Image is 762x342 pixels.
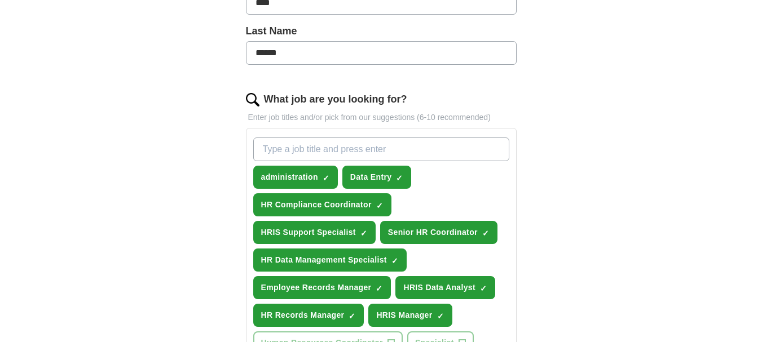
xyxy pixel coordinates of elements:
[388,226,478,238] span: Senior HR Coordinator
[261,309,345,321] span: HR Records Manager
[253,248,407,272] button: HR Data Management Specialist✓
[323,174,329,183] span: ✓
[376,284,382,293] span: ✓
[246,112,517,123] p: Enter job titles and/or pick from our suggestions (6-10 recommended)
[264,92,407,107] label: What job are you looking for?
[391,256,398,265] span: ✓
[396,174,403,183] span: ✓
[376,201,383,210] span: ✓
[380,221,497,244] button: Senior HR Coordinator✓
[437,312,444,321] span: ✓
[480,284,487,293] span: ✓
[246,93,259,106] img: search.png
[349,312,355,321] span: ✓
[395,276,495,299] button: HRIS Data Analyst✓
[368,304,452,327] button: HRIS Manager✓
[261,171,318,183] span: administration
[253,193,391,216] button: HR Compliance Coordinator✓
[261,226,356,238] span: HRIS Support Specialist
[360,229,367,238] span: ✓
[376,309,432,321] span: HRIS Manager
[342,166,412,189] button: Data Entry✓
[261,282,372,294] span: Employee Records Manager
[261,254,387,266] span: HR Data Management Specialist
[261,199,372,211] span: HR Compliance Coordinator
[482,229,489,238] span: ✓
[253,166,338,189] button: administration✓
[350,171,392,183] span: Data Entry
[253,304,364,327] button: HR Records Manager✓
[246,24,517,39] label: Last Name
[253,276,391,299] button: Employee Records Manager✓
[253,221,376,244] button: HRIS Support Specialist✓
[403,282,475,294] span: HRIS Data Analyst
[253,137,509,161] input: Type a job title and press enter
